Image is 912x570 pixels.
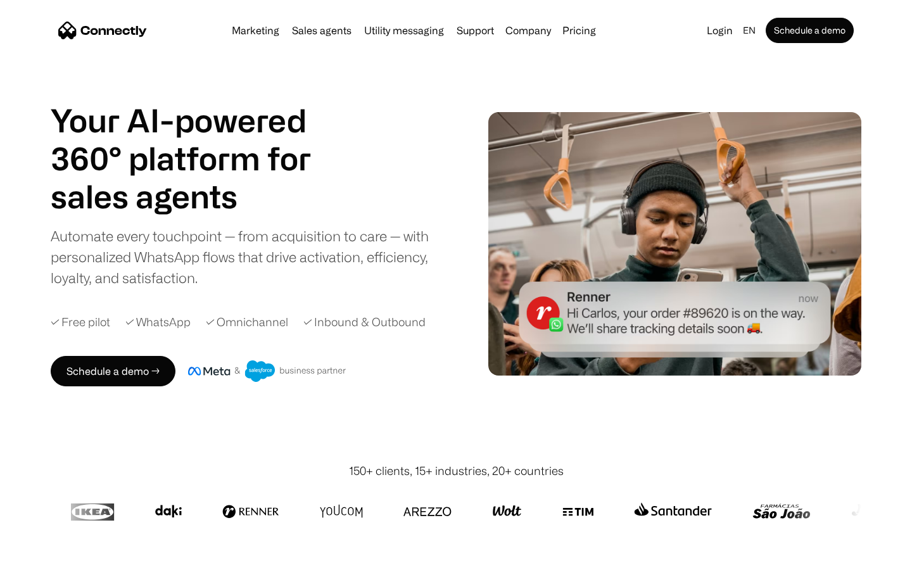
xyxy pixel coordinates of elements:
[206,313,288,331] div: ✓ Omnichannel
[51,177,342,215] h1: sales agents
[51,356,175,386] a: Schedule a demo →
[227,25,284,35] a: Marketing
[188,360,346,382] img: Meta and Salesforce business partner badge.
[505,22,551,39] div: Company
[125,313,191,331] div: ✓ WhatsApp
[51,313,110,331] div: ✓ Free pilot
[743,22,756,39] div: en
[702,22,738,39] a: Login
[25,548,76,566] ul: Language list
[287,25,357,35] a: Sales agents
[766,18,854,43] a: Schedule a demo
[452,25,499,35] a: Support
[359,25,449,35] a: Utility messaging
[557,25,601,35] a: Pricing
[349,462,564,479] div: 150+ clients, 15+ industries, 20+ countries
[13,547,76,566] aside: Language selected: English
[51,101,342,177] h1: Your AI-powered 360° platform for
[303,313,426,331] div: ✓ Inbound & Outbound
[51,225,450,288] div: Automate every touchpoint — from acquisition to care — with personalized WhatsApp flows that driv...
